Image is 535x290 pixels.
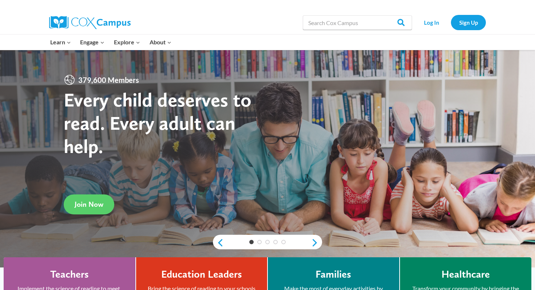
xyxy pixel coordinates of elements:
nav: Primary Navigation [45,35,176,50]
a: 2 [257,240,262,244]
span: Learn [50,37,71,47]
nav: Secondary Navigation [416,15,486,30]
h4: Families [316,268,351,281]
a: previous [213,238,224,247]
input: Search Cox Campus [303,15,412,30]
a: Log In [416,15,447,30]
a: next [311,238,322,247]
span: Explore [114,37,140,47]
a: Sign Up [451,15,486,30]
a: 4 [273,240,278,244]
div: content slider buttons [213,235,322,250]
a: 1 [249,240,254,244]
span: 379,600 Members [75,74,142,86]
h4: Healthcare [441,268,490,281]
span: Join Now [75,200,103,209]
a: 3 [265,240,270,244]
strong: Every child deserves to read. Every adult can help. [64,88,251,157]
h4: Teachers [50,268,89,281]
a: Join Now [64,194,114,214]
a: 5 [281,240,286,244]
span: Engage [80,37,104,47]
h4: Education Leaders [161,268,242,281]
span: About [150,37,171,47]
img: Cox Campus [49,16,131,29]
